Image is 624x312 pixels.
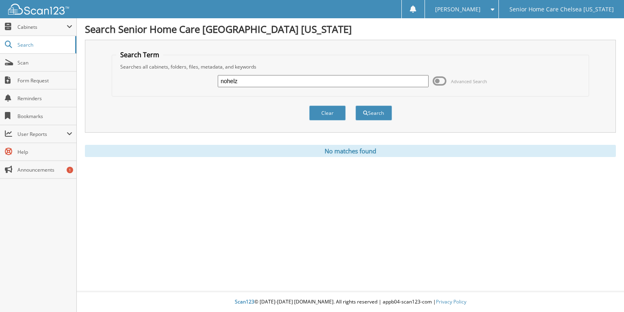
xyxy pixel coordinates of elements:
[85,145,616,157] div: No matches found
[116,63,584,70] div: Searches all cabinets, folders, files, metadata, and keywords
[17,95,72,102] span: Reminders
[235,298,254,305] span: Scan123
[17,131,67,138] span: User Reports
[17,113,72,120] span: Bookmarks
[309,105,346,120] button: Clear
[17,59,72,66] span: Scan
[85,22,616,36] h1: Search Senior Home Care [GEOGRAPHIC_DATA] [US_STATE]
[67,167,73,173] div: 1
[451,78,487,84] span: Advanced Search
[17,41,71,48] span: Search
[435,7,481,12] span: [PERSON_NAME]
[17,77,72,84] span: Form Request
[355,105,392,120] button: Search
[77,292,624,312] div: © [DATE]-[DATE] [DOMAIN_NAME]. All rights reserved | appb04-scan123-com |
[17,24,67,30] span: Cabinets
[116,50,163,59] legend: Search Term
[17,166,72,173] span: Announcements
[8,4,69,15] img: scan123-logo-white.svg
[509,7,614,12] span: Senior Home Care Chelsea [US_STATE]
[436,298,466,305] a: Privacy Policy
[17,148,72,155] span: Help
